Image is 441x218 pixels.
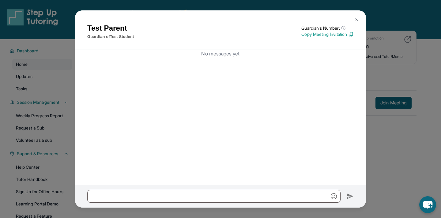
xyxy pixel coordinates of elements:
p: No messages yet [87,50,354,57]
img: Copy Icon [348,32,354,37]
p: Copy Meeting Invitation [301,31,354,37]
button: chat-button [419,196,436,213]
p: Guardian's Number: [301,25,354,31]
img: Emoji [331,193,337,199]
img: Send icon [347,193,354,200]
span: ⓘ [341,25,345,31]
h1: Test Parent [87,23,134,34]
img: Close Icon [354,17,359,22]
p: Guardian of Test Student [87,34,134,40]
